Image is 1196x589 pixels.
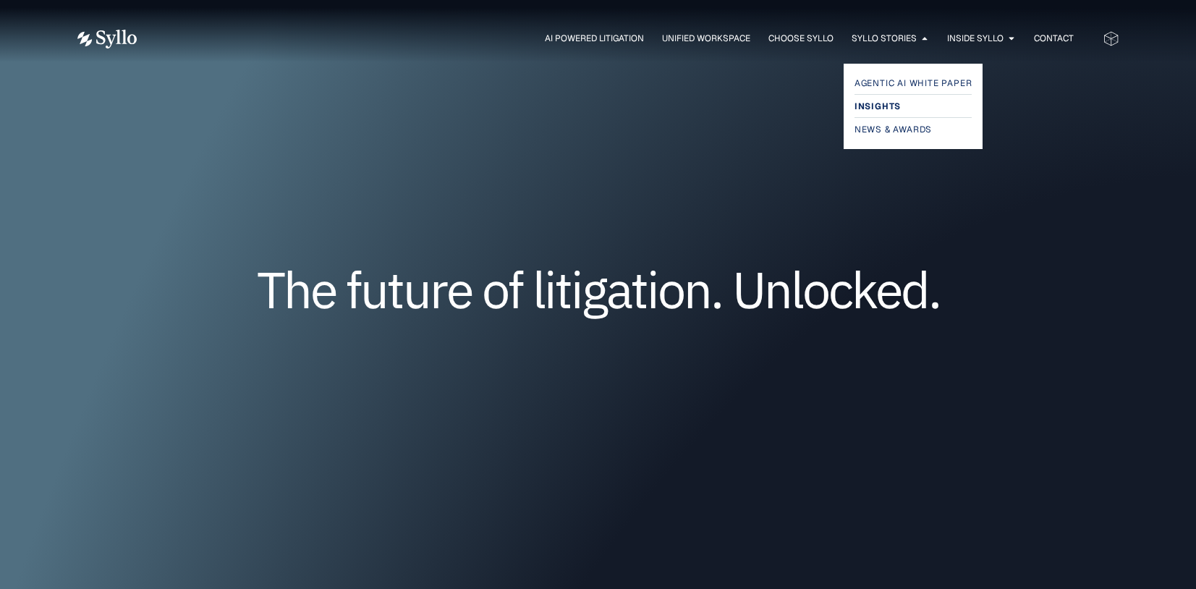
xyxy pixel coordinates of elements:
[854,98,972,115] a: Insights
[1034,32,1074,45] a: Contact
[768,32,834,45] a: Choose Syllo
[166,32,1074,46] div: Menu Toggle
[852,32,917,45] a: Syllo Stories
[854,98,901,115] span: Insights
[854,121,972,138] a: News & Awards
[947,32,1004,45] a: Inside Syllo
[662,32,750,45] a: Unified Workspace
[854,75,972,92] a: Agentic AI White Paper
[164,266,1032,313] h1: The future of litigation. Unlocked.
[854,121,932,138] span: News & Awards
[545,32,644,45] a: AI Powered Litigation
[166,32,1074,46] nav: Menu
[77,30,137,48] img: Vector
